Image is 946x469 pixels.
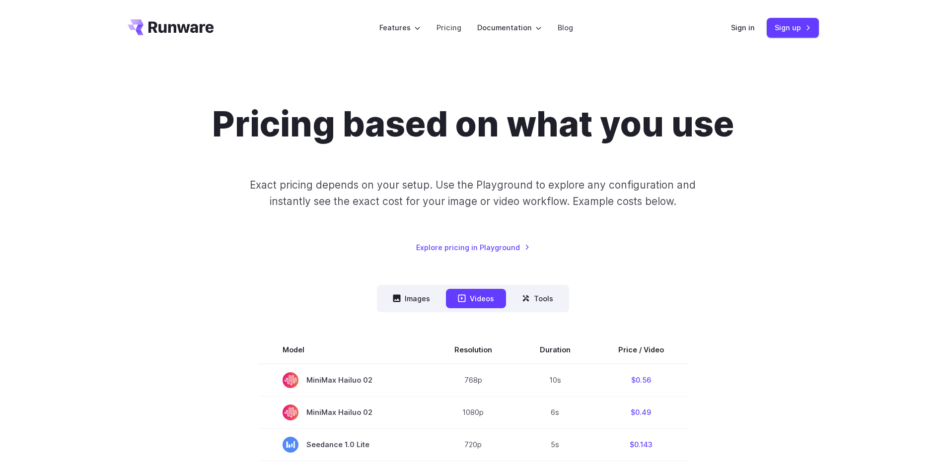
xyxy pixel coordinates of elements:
label: Features [379,22,421,33]
td: $0.56 [594,364,688,397]
th: Price / Video [594,336,688,364]
td: 5s [516,428,594,461]
a: Explore pricing in Playground [416,242,530,253]
a: Sign up [767,18,819,37]
td: $0.49 [594,396,688,428]
button: Videos [446,289,506,308]
h1: Pricing based on what you use [212,103,734,145]
p: Exact pricing depends on your setup. Use the Playground to explore any configuration and instantl... [231,177,715,210]
a: Pricing [437,22,461,33]
th: Duration [516,336,594,364]
td: 10s [516,364,594,397]
span: Seedance 1.0 Lite [283,437,407,453]
td: 720p [431,428,516,461]
span: MiniMax Hailuo 02 [283,404,407,420]
span: MiniMax Hailuo 02 [283,372,407,388]
th: Model [259,336,431,364]
td: 6s [516,396,594,428]
th: Resolution [431,336,516,364]
a: Sign in [731,22,755,33]
a: Go to / [128,19,214,35]
button: Tools [510,289,565,308]
a: Blog [558,22,573,33]
td: 768p [431,364,516,397]
label: Documentation [477,22,542,33]
button: Images [381,289,442,308]
td: 1080p [431,396,516,428]
td: $0.143 [594,428,688,461]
